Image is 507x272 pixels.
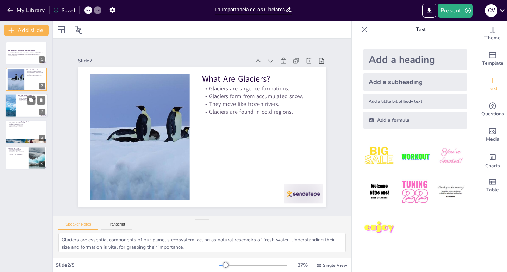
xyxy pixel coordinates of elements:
div: Slide 2 [126,5,279,96]
button: Present [438,4,473,18]
p: Rising sea levels threaten coastal cities. [8,122,45,124]
div: 4 [6,120,47,143]
span: Single View [323,262,347,268]
div: Add text boxes [478,72,507,97]
p: Reduce pollution in daily life. [8,150,26,151]
div: Add charts and graphs [478,148,507,173]
p: This presentation discusses glaciers, their formation, the reasons for their melting, the problem... [8,52,45,55]
div: 3 [5,94,48,118]
span: Theme [484,34,501,42]
div: Saved [53,7,75,14]
div: Add a heading [363,49,467,70]
div: 1 [39,56,45,63]
span: Questions [481,110,504,118]
p: They move like frozen rivers. [212,104,313,166]
button: Export to PowerPoint [423,4,436,18]
p: They move like frozen rivers. [26,73,45,75]
div: Layout [56,24,67,36]
span: Charts [485,162,500,170]
p: Why Are Glaciers Melting? [18,95,45,97]
button: My Library [5,5,48,16]
div: Add images, graphics, shapes or video [478,122,507,148]
div: 2 [39,83,45,89]
p: Glaciers are found in cold regions. [26,75,45,76]
p: Glaciers form from accumulated snow. [26,72,45,73]
div: Add ready made slides [478,46,507,72]
div: 1 [6,42,47,65]
p: Raise awareness about environmental issues. [8,151,26,153]
p: Melting glaciers affect ecosystems. [8,126,45,128]
button: Add slide [4,25,49,36]
button: Duplicate Slide [27,96,35,104]
div: C V [485,4,497,17]
button: Delete Slide [37,96,45,104]
div: Add a formula [363,112,467,129]
p: Generated with [URL] [8,55,45,56]
div: 5 [6,146,47,170]
p: Glaciers are large ice formations. [220,90,320,153]
input: Insert title [215,5,285,15]
img: 3.jpeg [434,140,467,173]
p: Communities face water shortages. [8,125,45,126]
p: Glaciers are large ice formations. [26,71,45,72]
div: Add a table [478,173,507,198]
div: 2 [6,68,47,91]
div: Add a subheading [363,73,467,91]
p: What Are Glaciers? [26,69,45,71]
div: 5 [39,161,45,167]
p: Problems Caused by Melting Glaciers [8,121,45,123]
span: Text [488,85,497,93]
p: What Are Glaciers? [224,80,326,146]
p: Glaciers are found in cold regions. [208,110,309,173]
img: 6.jpeg [434,176,467,208]
span: Template [482,59,503,67]
p: Support clean energy sources. [8,148,26,150]
p: Wildlife is endangered by melting ice. [8,124,45,125]
img: 1.jpeg [363,140,396,173]
div: 37 % [294,262,311,268]
strong: The Importance of Glaciers and Their Melting [8,50,36,52]
span: Position [74,26,83,34]
p: How Can We Help? [8,147,26,149]
span: Table [486,186,499,194]
p: Participate in community efforts. [8,154,26,155]
div: 4 [39,135,45,141]
button: Speaker Notes [58,222,98,230]
img: 2.jpeg [399,140,431,173]
div: Add a little bit of body text [363,94,467,109]
div: Get real-time input from your audience [478,97,507,122]
img: 5.jpeg [399,176,431,208]
span: Media [486,135,500,143]
button: Transcript [101,222,132,230]
div: Slide 2 / 5 [56,262,219,268]
p: Glaciers form from accumulated snow. [216,97,317,160]
textarea: Glaciers are essential components of our planet's ecosystem, acting as natural reservoirs of fres... [58,233,346,252]
p: Human activities contribute to pollution. [18,97,45,99]
p: Text [370,21,471,38]
img: 4.jpeg [363,176,396,208]
p: Global warming causes glacier melting. [18,96,45,97]
div: 3 [39,109,45,115]
div: Change the overall theme [478,21,507,46]
p: Glaciers are disappearing rapidly. [18,100,45,101]
p: Many glaciers are affected worldwide. [18,99,45,100]
img: 7.jpeg [363,211,396,244]
button: C V [485,4,497,18]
